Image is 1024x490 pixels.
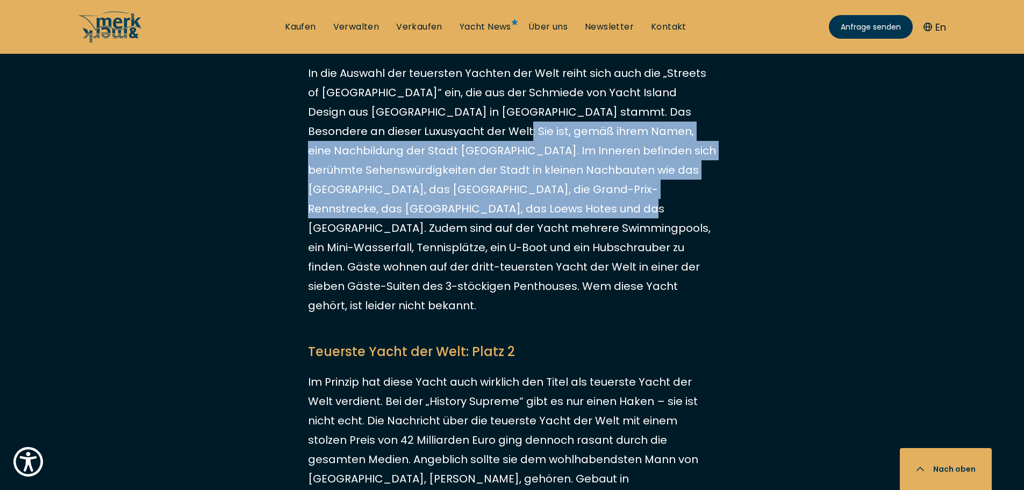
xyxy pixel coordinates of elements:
[308,342,717,361] h2: Teuerste Yacht der Welt: Platz 2
[333,21,379,33] a: Verwalten
[923,20,946,34] button: En
[528,21,568,33] a: Über uns
[585,21,634,33] a: Newsletter
[11,444,46,479] button: Show Accessibility Preferences
[460,21,511,33] a: Yacht News
[829,15,913,39] a: Anfrage senden
[308,63,717,315] p: In die Auswahl der teuersten Yachten der Welt reiht sich auch die „Streets of [GEOGRAPHIC_DATA]“ ...
[900,448,992,490] button: Nach oben
[396,21,442,33] a: Verkaufen
[285,21,316,33] a: Kaufen
[841,22,901,33] span: Anfrage senden
[651,21,686,33] a: Kontakt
